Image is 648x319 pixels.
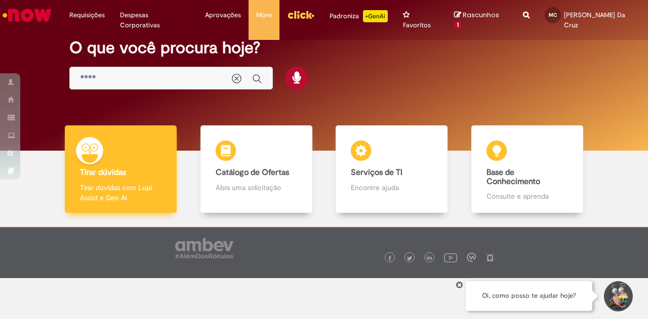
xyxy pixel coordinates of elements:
img: logo_footer_facebook.png [387,256,392,261]
a: Tirar dúvidas Tirar dúvidas com Lupi Assist e Gen Ai [53,125,189,213]
img: logo_footer_youtube.png [444,251,457,264]
img: logo_footer_linkedin.png [427,255,432,261]
b: Serviços de TI [351,167,402,177]
img: ServiceNow [1,5,53,25]
div: Oi, como posso te ajudar hoje? [466,281,592,311]
p: Abra uma solicitação [216,183,297,193]
p: Consulte e aprenda [487,191,568,201]
p: Tirar dúvidas com Lupi Assist e Gen Ai [80,183,161,203]
a: Serviços de TI Encontre ajuda [324,125,460,213]
img: logo_footer_naosei.png [485,253,495,262]
span: Requisições [69,10,105,20]
div: Padroniza [330,10,388,22]
p: +GenAi [363,10,388,22]
b: Base de Conhecimento [487,167,540,187]
p: Encontre ajuda [351,183,432,193]
a: Rascunhos [454,11,508,29]
img: logo_footer_twitter.png [407,256,412,261]
img: logo_footer_ambev_rotulo_gray.png [175,238,233,258]
a: Catálogo de Ofertas Abra uma solicitação [189,125,325,213]
span: Aprovações [205,10,241,20]
b: Tirar dúvidas [80,167,126,177]
b: Catálogo de Ofertas [216,167,289,177]
span: Rascunhos [463,10,499,20]
span: 1 [454,21,462,30]
a: Base de Conhecimento Consulte e aprenda [460,125,595,213]
span: Despesas Corporativas [120,10,190,30]
span: Favoritos [403,20,431,30]
h2: O que você procura hoje? [69,39,578,57]
img: click_logo_yellow_360x200.png [287,7,314,22]
img: logo_footer_workplace.png [467,253,476,262]
span: MC [549,12,557,18]
span: More [256,10,272,20]
span: [PERSON_NAME] Da Cruz [564,11,625,29]
button: Iniciar Conversa de Suporte [602,281,633,311]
